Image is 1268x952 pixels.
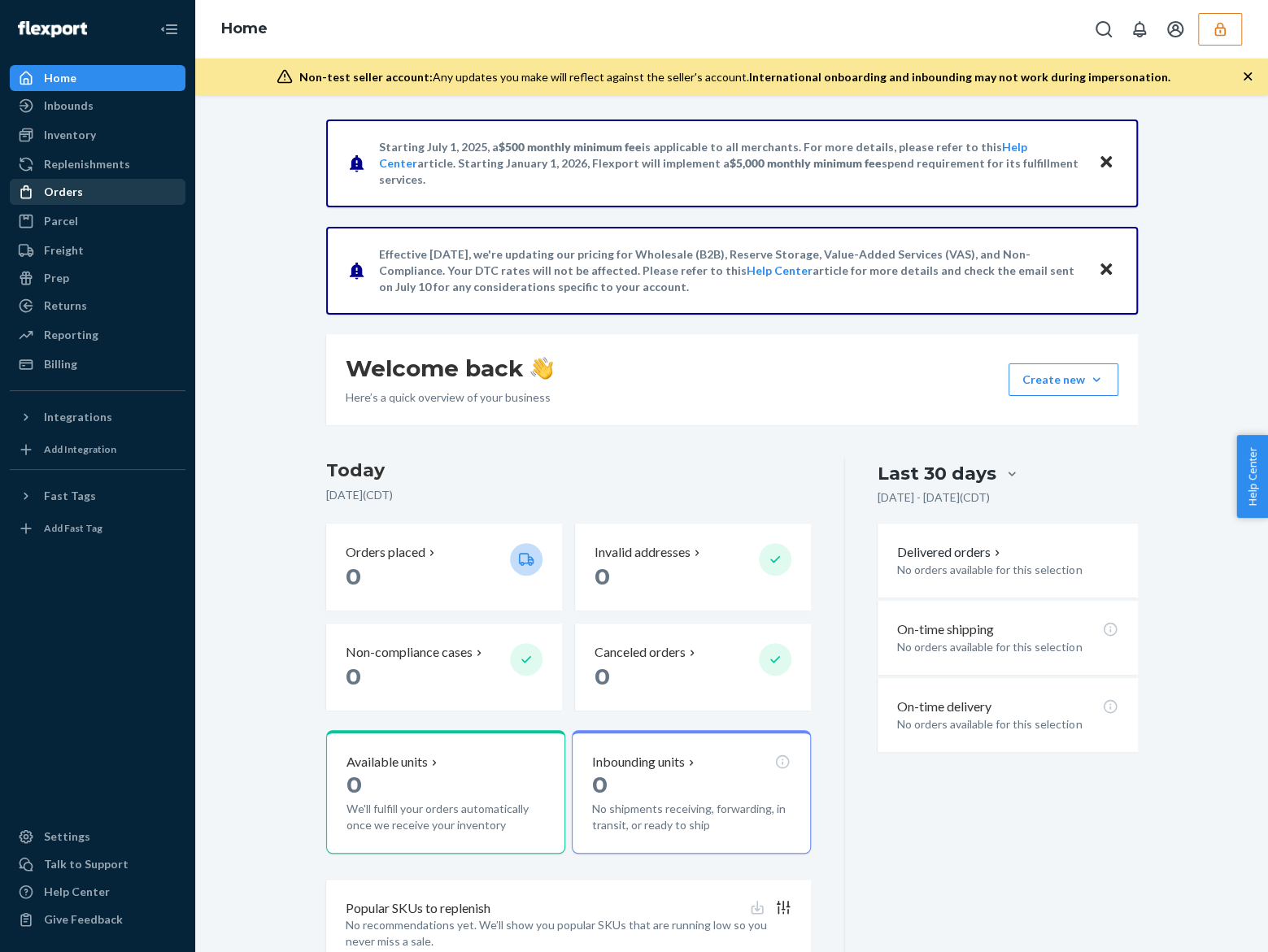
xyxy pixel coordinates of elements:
p: No orders available for this selection [897,716,1118,732]
button: Open notifications [1123,13,1156,46]
img: Flexport logo [18,21,87,37]
a: Prep [10,265,185,291]
a: Add Integration [10,437,185,463]
div: Prep [44,270,69,286]
button: Help Center [1236,435,1268,518]
h3: Today [326,458,812,484]
a: Billing [10,351,185,377]
button: Open Search Box [1087,13,1120,46]
span: 0 [592,771,608,798]
div: Settings [44,828,90,845]
a: Freight [10,237,185,263]
div: Last 30 days [878,461,996,486]
button: Close [1096,259,1117,282]
div: Fast Tags [44,488,96,504]
span: Chat [38,11,72,26]
div: Add Fast Tag [44,521,102,535]
span: 0 [595,663,610,690]
span: International onboarding and inbounding may not work during impersonation. [749,70,1170,84]
p: Available units [346,753,428,772]
ol: breadcrumbs [208,6,281,53]
div: Orders [44,184,83,200]
button: Fast Tags [10,483,185,509]
button: Orders placed 0 [326,524,562,611]
span: 0 [595,563,610,590]
button: Close [1096,151,1117,175]
span: Non-test seller account: [299,70,433,84]
p: Starting July 1, 2025, a is applicable to all merchants. For more details, please refer to this a... [379,139,1083,188]
div: Freight [44,242,84,259]
div: Inventory [44,127,96,143]
p: On-time delivery [897,698,991,716]
a: Parcel [10,208,185,234]
button: Inbounding units0No shipments receiving, forwarding, in transit, or ready to ship [572,730,811,854]
button: Talk to Support [10,851,185,877]
button: Available units0We'll fulfill your orders automatically once we receive your inventory [326,730,565,854]
span: 0 [346,771,362,798]
a: Returns [10,293,185,319]
a: Reporting [10,322,185,348]
button: Canceled orders 0 [575,624,811,711]
p: No orders available for this selection [897,562,1118,578]
div: Inbounds [44,98,94,114]
div: Integrations [44,409,112,425]
div: Reporting [44,327,98,343]
div: Home [44,70,76,86]
a: Inbounds [10,93,185,119]
p: We'll fulfill your orders automatically once we receive your inventory [346,801,545,833]
p: Popular SKUs to replenish [346,899,490,918]
div: Replenishments [44,156,130,172]
span: $500 monthly minimum fee [499,140,642,154]
div: Any updates you make will reflect against the seller's account. [299,69,1170,85]
a: Home [221,20,268,37]
a: Add Fast Tag [10,515,185,541]
p: [DATE] - [DATE] ( CDT ) [878,489,990,506]
p: Canceled orders [595,643,686,662]
div: Billing [44,356,77,372]
p: On-time shipping [897,620,994,639]
div: Help Center [44,884,110,900]
span: 0 [346,663,361,690]
div: Returns [44,298,87,314]
p: [DATE] ( CDT ) [326,487,812,503]
a: Inventory [10,122,185,148]
p: No orders available for this selection [897,639,1118,655]
p: Inbounding units [592,753,685,772]
button: Create new [1009,363,1118,396]
span: $5,000 monthly minimum fee [730,156,882,170]
div: Add Integration [44,442,116,456]
button: Open account menu [1159,13,1192,46]
a: Help Center [747,263,813,277]
h1: Welcome back [346,354,553,383]
p: Effective [DATE], we're updating our pricing for Wholesale (B2B), Reserve Storage, Value-Added Se... [379,246,1083,295]
a: Orders [10,179,185,205]
img: hand-wave emoji [530,357,553,380]
div: Parcel [44,213,78,229]
a: Home [10,65,185,91]
div: Talk to Support [44,856,129,872]
span: 0 [346,563,361,590]
p: Here’s a quick overview of your business [346,389,553,406]
p: No shipments receiving, forwarding, in transit, or ready to ship [592,801,791,833]
p: No recommendations yet. We’ll show you popular SKUs that are running low so you never miss a sale. [346,917,792,950]
button: Invalid addresses 0 [575,524,811,611]
button: Integrations [10,404,185,430]
button: Give Feedback [10,906,185,932]
p: Orders placed [346,543,425,562]
p: Invalid addresses [595,543,691,562]
button: Non-compliance cases 0 [326,624,562,711]
p: Non-compliance cases [346,643,473,662]
a: Settings [10,824,185,850]
div: Give Feedback [44,911,123,928]
a: Help Center [10,879,185,905]
button: Delivered orders [897,543,1004,562]
button: Close Navigation [153,13,185,46]
a: Replenishments [10,151,185,177]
